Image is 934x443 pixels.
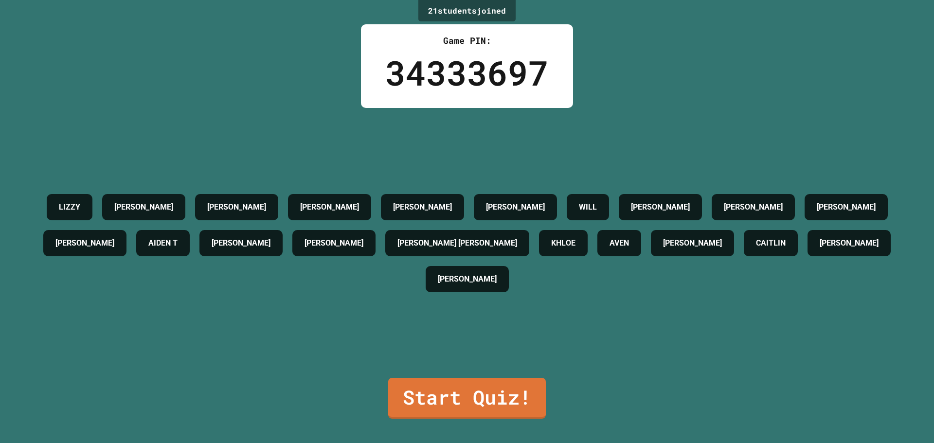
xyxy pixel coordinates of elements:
h4: [PERSON_NAME] [631,201,690,213]
h4: [PERSON_NAME] [820,237,879,249]
h4: [PERSON_NAME] [393,201,452,213]
h4: [PERSON_NAME] [817,201,876,213]
a: Start Quiz! [388,378,546,419]
div: 34333697 [385,47,549,98]
h4: AVEN [610,237,629,249]
h4: [PERSON_NAME] [PERSON_NAME] [397,237,517,249]
h4: [PERSON_NAME] [55,237,114,249]
h4: LIZZY [59,201,80,213]
h4: AIDEN T [148,237,178,249]
h4: [PERSON_NAME] [663,237,722,249]
h4: [PERSON_NAME] [212,237,270,249]
h4: [PERSON_NAME] [114,201,173,213]
h4: KHLOE [551,237,575,249]
h4: [PERSON_NAME] [207,201,266,213]
h4: [PERSON_NAME] [724,201,783,213]
h4: WILL [579,201,597,213]
h4: CAITLIN [756,237,786,249]
h4: [PERSON_NAME] [438,273,497,285]
h4: [PERSON_NAME] [305,237,363,249]
h4: [PERSON_NAME] [300,201,359,213]
div: Game PIN: [385,34,549,47]
h4: [PERSON_NAME] [486,201,545,213]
